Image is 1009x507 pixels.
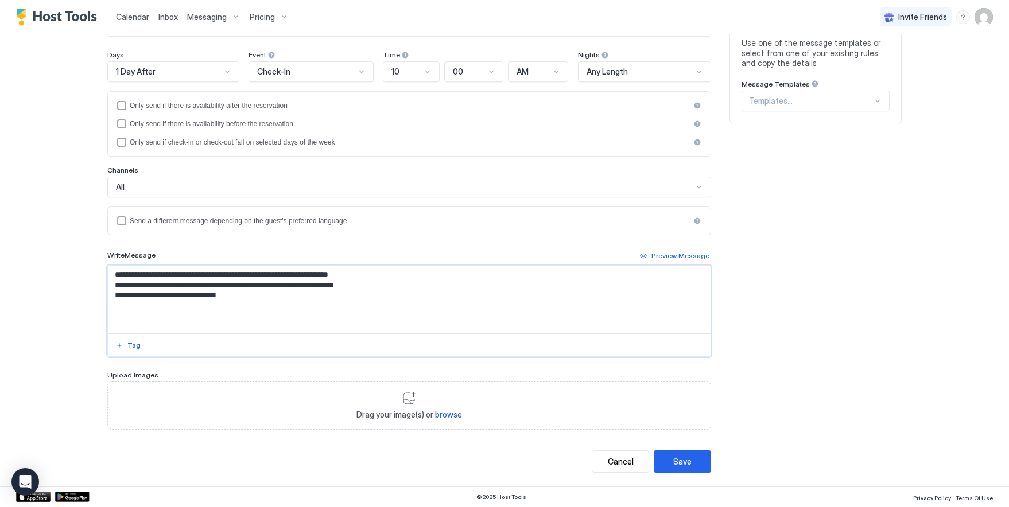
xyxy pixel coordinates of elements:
span: All [116,182,125,192]
div: afterReservation [117,101,701,110]
span: Event [249,50,266,59]
a: Privacy Policy [913,491,951,503]
span: Write Message [107,251,156,259]
span: Drag your image(s) or [356,409,462,420]
div: Cancel [608,455,634,467]
div: Save [673,455,692,467]
textarea: Input Field [108,266,711,333]
div: Tag [127,340,141,350]
div: Only send if there is availability after the reservation [130,102,690,110]
span: 10 [391,67,399,77]
span: Message Templates [742,80,810,88]
div: Send a different message depending on the guest's preferred language [130,217,690,225]
span: © 2025 Host Tools [476,493,526,501]
span: Nights [578,50,600,59]
div: User profile [975,8,993,26]
span: Time [383,50,400,59]
span: Calendar [116,12,149,22]
span: Inbox [158,12,178,22]
span: browse [435,409,462,419]
span: Invite Friends [898,12,947,22]
div: Open Intercom Messenger [11,468,39,496]
a: Google Play Store [55,492,90,502]
span: Use one of the message templates or select from one of your existing rules and copy the details [742,38,890,68]
div: Only send if check-in or check-out fall on selected days of the week [130,138,690,146]
span: Any Length [587,67,628,77]
button: Save [654,450,711,473]
button: Cancel [592,450,649,473]
span: Privacy Policy [913,494,951,501]
a: Host Tools Logo [16,9,102,26]
div: Preview Message [651,251,709,261]
span: Days [107,50,124,59]
div: isLimited [117,138,701,147]
div: menu [956,10,970,24]
span: Check-In [257,67,290,77]
span: 1 Day After [116,67,156,77]
span: Terms Of Use [956,494,993,501]
span: AM [517,67,529,77]
div: Only send if there is availability before the reservation [130,120,690,128]
div: beforeReservation [117,119,701,128]
span: Channels [107,166,138,174]
span: Pricing [250,12,275,22]
span: Upload Images [107,370,158,379]
div: languagesEnabled [117,216,701,225]
span: Messaging [187,12,227,22]
a: Inbox [158,11,178,23]
a: App Store [16,492,51,502]
a: Calendar [116,11,149,23]
span: 00 [453,67,463,77]
button: Preview Message [638,249,711,263]
button: Tag [114,338,142,352]
a: Terms Of Use [956,491,993,503]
